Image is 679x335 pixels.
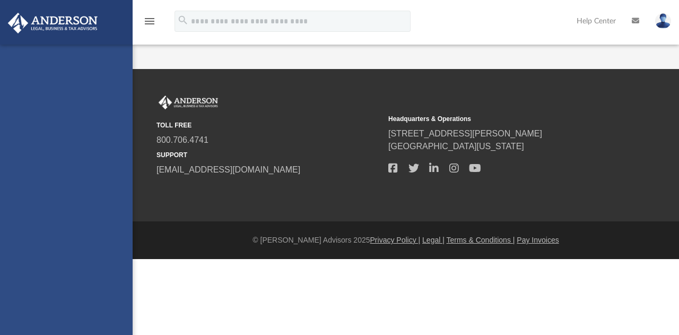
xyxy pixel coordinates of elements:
[177,14,189,26] i: search
[156,150,381,160] small: SUPPORT
[143,15,156,28] i: menu
[156,96,220,109] img: Anderson Advisors Platinum Portal
[388,114,613,124] small: Headquarters & Operations
[370,236,421,244] a: Privacy Policy |
[156,121,381,130] small: TOLL FREE
[5,13,101,33] img: Anderson Advisors Platinum Portal
[143,20,156,28] a: menu
[156,135,208,144] a: 800.706.4741
[133,235,679,246] div: © [PERSON_NAME] Advisors 2025
[156,165,300,174] a: [EMAIL_ADDRESS][DOMAIN_NAME]
[447,236,515,244] a: Terms & Conditions |
[517,236,559,244] a: Pay Invoices
[422,236,445,244] a: Legal |
[388,129,542,138] a: [STREET_ADDRESS][PERSON_NAME]
[655,13,671,29] img: User Pic
[388,142,524,151] a: [GEOGRAPHIC_DATA][US_STATE]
